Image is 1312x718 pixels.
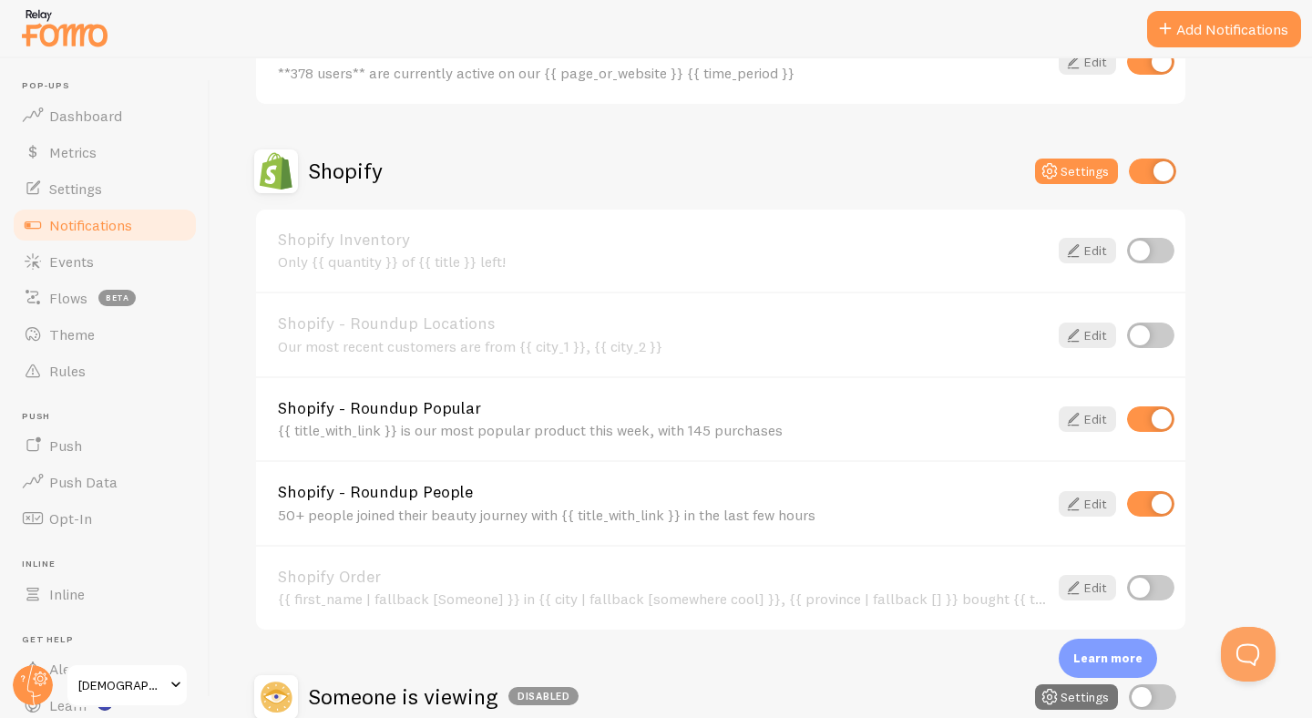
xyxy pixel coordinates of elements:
p: Learn more [1073,650,1143,667]
span: Push Data [49,473,118,491]
span: [DEMOGRAPHIC_DATA] [78,674,165,696]
div: {{ title_with_link }} is our most popular product this week, with 145 purchases [278,422,1048,438]
a: Flows beta [11,280,199,316]
a: Notifications [11,207,199,243]
a: Dashboard [11,97,199,134]
span: Pop-ups [22,80,199,92]
a: Alerts [11,651,199,687]
a: Edit [1059,238,1116,263]
a: Opt-In [11,500,199,537]
a: Push [11,427,199,464]
a: Rules [11,353,199,389]
a: Edit [1059,49,1116,75]
span: Push [22,411,199,423]
a: Active visitors [278,43,1048,59]
span: Learn [49,696,87,714]
a: Metrics [11,134,199,170]
img: fomo-relay-logo-orange.svg [19,5,110,51]
span: Get Help [22,634,199,646]
div: Our most recent customers are from {{ city_1 }}, {{ city_2 }} [278,338,1048,354]
span: Theme [49,325,95,344]
div: Disabled [508,687,579,705]
a: Shopify - Roundup Popular [278,400,1048,416]
a: Shopify Order [278,569,1048,585]
span: Alerts [49,660,88,678]
a: Settings [11,170,199,207]
a: Edit [1059,491,1116,517]
span: beta [98,290,136,306]
a: Events [11,243,199,280]
a: Edit [1059,406,1116,432]
a: Inline [11,576,199,612]
div: **378 users** are currently active on our {{ page_or_website }} {{ time_period }} [278,65,1048,81]
button: Settings [1035,684,1118,710]
a: Shopify - Roundup Locations [278,315,1048,332]
a: Shopify - Roundup People [278,484,1048,500]
a: Theme [11,316,199,353]
span: Metrics [49,143,97,161]
a: Shopify Inventory [278,231,1048,248]
div: 50+ people joined their beauty journey with {{ title_with_link }} in the last few hours [278,507,1048,523]
iframe: Help Scout Beacon - Open [1221,627,1276,682]
span: Inline [49,585,85,603]
span: Dashboard [49,107,122,125]
span: Rules [49,362,86,380]
div: Learn more [1059,639,1157,678]
h2: Someone is viewing [309,682,579,711]
span: Notifications [49,216,132,234]
div: {{ first_name | fallback [Someone] }} in {{ city | fallback [somewhere cool] }}, {{ province | fa... [278,590,1048,607]
a: Edit [1059,575,1116,600]
img: Shopify [254,149,298,193]
button: Settings [1035,159,1118,184]
h2: Shopify [309,157,383,185]
span: Flows [49,289,87,307]
span: Events [49,252,94,271]
a: [DEMOGRAPHIC_DATA] [66,663,189,707]
a: Push Data [11,464,199,500]
span: Inline [22,559,199,570]
a: Edit [1059,323,1116,348]
span: Push [49,436,82,455]
div: Only {{ quantity }} of {{ title }} left! [278,253,1048,270]
span: Opt-In [49,509,92,528]
span: Settings [49,179,102,198]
